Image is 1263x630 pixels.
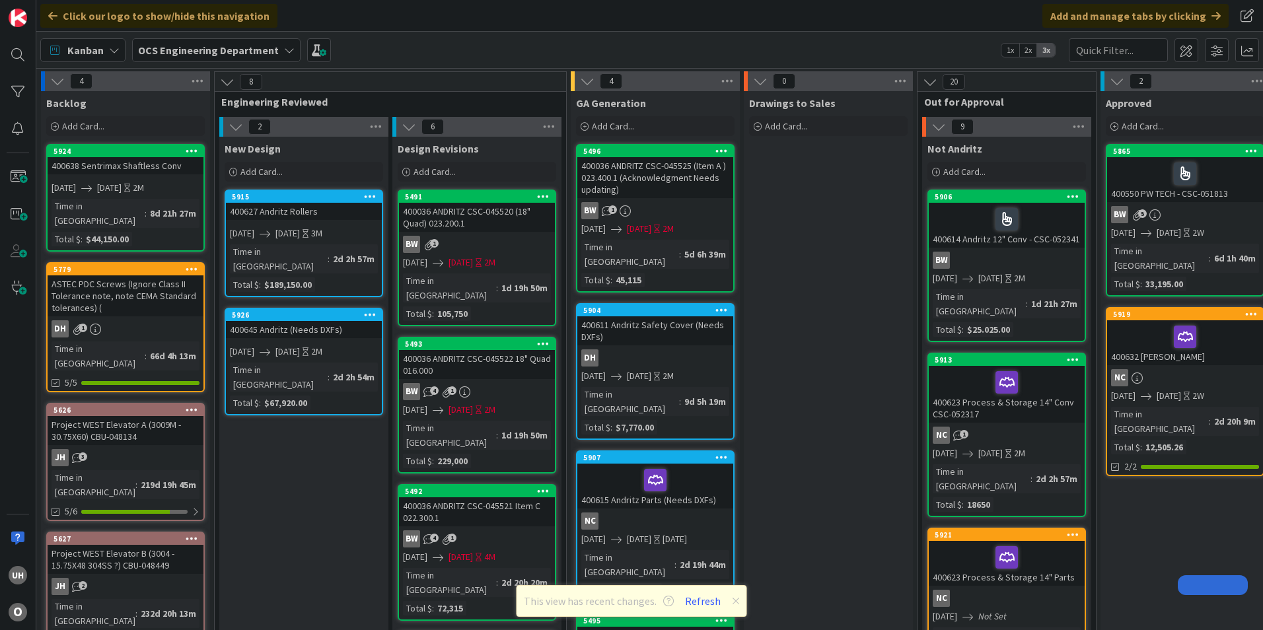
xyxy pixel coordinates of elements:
[933,446,957,460] span: [DATE]
[65,505,77,518] span: 5/6
[1111,244,1209,273] div: Time in [GEOGRAPHIC_DATA]
[577,452,733,464] div: 5907
[1107,145,1263,157] div: 5865
[226,309,382,321] div: 5926
[773,73,795,89] span: 0
[248,119,271,135] span: 2
[54,405,203,415] div: 5626
[399,530,555,547] div: BW
[498,428,551,442] div: 1d 19h 50m
[1209,414,1211,429] span: :
[448,386,456,395] span: 1
[232,192,382,201] div: 5915
[46,262,205,392] a: 5779ASTEC PDC Screws (Ignore Class II Tolerance note, note CEMA Standard tolerances) (DHTime in [...
[48,263,203,316] div: 5779ASTEC PDC Screws (Ignore Class II Tolerance note, note CEMA Standard tolerances) (
[138,44,279,57] b: OCS Engineering Department
[398,142,479,155] span: Design Revisions
[1106,96,1151,110] span: Approved
[577,304,733,345] div: 5904400611 Andritz Safety Cover (Needs DXFs)
[449,256,473,269] span: [DATE]
[1140,440,1142,454] span: :
[1037,44,1055,57] span: 3x
[330,252,378,266] div: 2d 2h 57m
[398,484,556,621] a: 5492400036 ANDRITZ CSC-045521 Item C 022.300.1BW[DATE][DATE]4MTime in [GEOGRAPHIC_DATA]:2d 20h 20...
[1107,157,1263,202] div: 400550 PW TECH - CSC-051813
[97,181,122,195] span: [DATE]
[52,232,81,246] div: Total $
[52,578,69,595] div: JH
[405,192,555,201] div: 5491
[1028,297,1081,311] div: 1d 21h 27m
[403,256,427,269] span: [DATE]
[1211,414,1259,429] div: 2d 20h 9m
[576,144,735,293] a: 5496400036 ANDRITZ CSC-045525 (Item A ) 023.400.1 (Acknowledgment Needs updating)BW[DATE][DATE]2M...
[964,497,993,512] div: 18650
[674,557,676,572] span: :
[612,420,657,435] div: $7,770.00
[46,144,205,252] a: 5924400638 Sentrimax Shaftless Conv[DATE][DATE]2MTime in [GEOGRAPHIC_DATA]:8d 21h 27mTotal $:$44,...
[399,191,555,203] div: 5491
[1111,440,1140,454] div: Total $
[610,583,612,598] span: :
[226,321,382,338] div: 400645 Andritz (Needs DXFs)
[581,240,679,269] div: Time in [GEOGRAPHIC_DATA]
[311,345,322,359] div: 2M
[1157,389,1181,403] span: [DATE]
[600,73,622,89] span: 4
[430,534,439,542] span: 4
[403,403,427,417] span: [DATE]
[230,345,254,359] span: [DATE]
[577,145,733,157] div: 5496
[935,355,1085,365] div: 5913
[663,222,674,236] div: 2M
[54,534,203,543] div: 5627
[9,603,27,621] div: O
[943,74,965,90] span: 20
[933,610,957,623] span: [DATE]
[1157,226,1181,240] span: [DATE]
[70,73,92,89] span: 4
[581,512,598,530] div: NC
[581,550,674,579] div: Time in [GEOGRAPHIC_DATA]
[421,119,444,135] span: 6
[399,203,555,232] div: 400036 ANDRITZ CSC-045520 (18" Quad) 023.200.1
[577,615,733,627] div: 5495
[929,590,1085,607] div: NC
[48,145,203,157] div: 5924
[1130,73,1152,89] span: 2
[933,322,962,337] div: Total $
[399,191,555,232] div: 5491400036 ANDRITZ CSC-045520 (18" Quad) 023.200.1
[432,601,434,615] span: :
[577,464,733,508] div: 400615 Andritz Parts (Needs DXFs)
[577,304,733,316] div: 5904
[399,485,555,497] div: 5492
[681,247,729,262] div: 5d 6h 39m
[679,394,681,409] span: :
[48,263,203,275] div: 5779
[496,575,498,590] span: :
[581,222,606,236] span: [DATE]
[449,550,473,564] span: [DATE]
[40,4,277,28] div: Click our logo to show/hide this navigation
[261,277,315,292] div: $189,150.00
[1192,389,1204,403] div: 2W
[577,349,733,367] div: DH
[225,190,383,297] a: 5915400627 Andritz Rollers[DATE][DATE]3MTime in [GEOGRAPHIC_DATA]:2d 2h 57mTotal $:$189,150.00
[924,95,1079,108] span: Out for Approval
[259,277,261,292] span: :
[524,593,674,609] span: This view has recent changes.
[612,273,645,287] div: 45,115
[929,203,1085,248] div: 400614 Andritz 12" Conv - CSC-052341
[67,42,104,58] span: Kanban
[933,427,950,444] div: NC
[943,166,986,178] span: Add Card...
[398,337,556,473] a: 5493400036 ANDRITZ CSC-045522 18" Quad 016.000BW[DATE][DATE]2MTime in [GEOGRAPHIC_DATA]:1d 19h 50...
[927,142,982,155] span: Not Andritz
[52,199,145,228] div: Time in [GEOGRAPHIC_DATA]
[52,470,135,499] div: Time in [GEOGRAPHIC_DATA]
[1142,440,1186,454] div: 12,505.26
[1014,446,1025,460] div: 2M
[430,386,439,395] span: 4
[432,454,434,468] span: :
[592,120,634,132] span: Add Card...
